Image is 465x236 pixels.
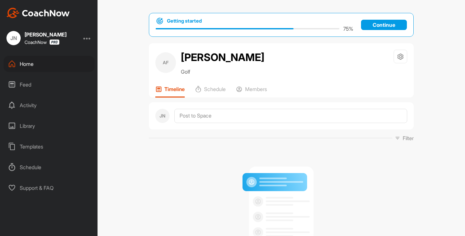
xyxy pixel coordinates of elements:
[164,86,185,92] p: Timeline
[361,20,407,30] a: Continue
[204,86,226,92] p: Schedule
[4,77,95,93] div: Feed
[4,180,95,196] div: Support & FAQ
[155,52,176,73] div: AF
[155,109,170,123] div: JN
[6,8,70,18] img: CoachNow
[245,86,267,92] p: Members
[4,118,95,134] div: Library
[403,134,414,142] p: Filter
[25,32,67,37] div: [PERSON_NAME]
[181,68,264,76] p: Golf
[4,139,95,155] div: Templates
[156,17,164,25] img: bullseye
[4,159,95,175] div: Schedule
[4,56,95,72] div: Home
[6,31,21,45] div: JN
[167,17,202,25] h1: Getting started
[343,25,353,33] p: 75 %
[25,39,59,45] div: CoachNow
[49,39,59,45] img: CoachNow Pro
[4,97,95,113] div: Activity
[181,50,264,65] h2: [PERSON_NAME]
